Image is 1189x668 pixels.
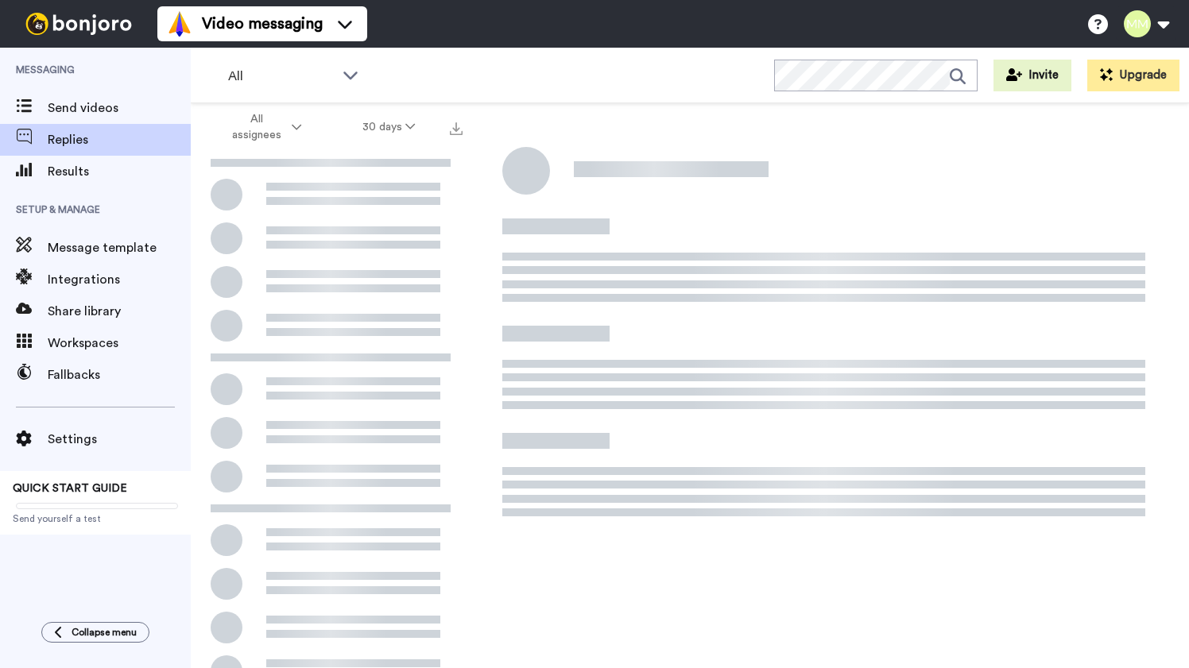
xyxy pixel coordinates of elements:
button: All assignees [194,105,332,149]
button: 30 days [332,113,446,141]
span: Fallbacks [48,365,191,384]
button: Collapse menu [41,622,149,643]
span: Workspaces [48,334,191,353]
span: Settings [48,430,191,449]
span: Share library [48,302,191,321]
span: Video messaging [202,13,323,35]
span: Collapse menu [72,626,137,639]
button: Upgrade [1087,60,1179,91]
span: Integrations [48,270,191,289]
span: Send yourself a test [13,512,178,525]
span: Results [48,162,191,181]
span: All assignees [224,111,289,143]
span: All [228,67,335,86]
img: bj-logo-header-white.svg [19,13,138,35]
span: QUICK START GUIDE [13,483,127,494]
span: Message template [48,238,191,257]
button: Invite [993,60,1071,91]
button: Export all results that match these filters now. [445,115,467,139]
img: vm-color.svg [167,11,192,37]
span: Send videos [48,98,191,118]
img: export.svg [450,122,463,135]
span: Replies [48,130,191,149]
